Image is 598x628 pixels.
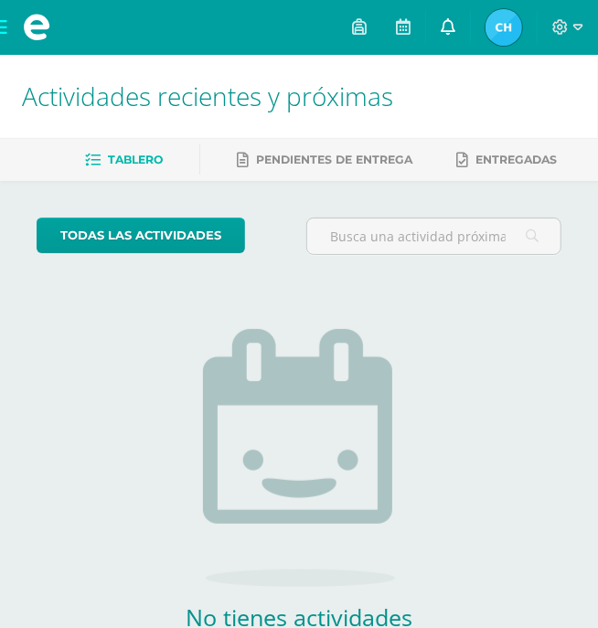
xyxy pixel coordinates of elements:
[486,9,522,46] img: b81416659f296a0332981136f1c59cbc.png
[475,153,557,166] span: Entregadas
[307,218,561,254] input: Busca una actividad próxima aquí...
[22,79,393,113] span: Actividades recientes y próximas
[256,153,412,166] span: Pendientes de entrega
[237,145,412,175] a: Pendientes de entrega
[203,329,395,587] img: no_activities.png
[85,145,163,175] a: Tablero
[108,153,163,166] span: Tablero
[456,145,557,175] a: Entregadas
[37,218,245,253] a: todas las Actividades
